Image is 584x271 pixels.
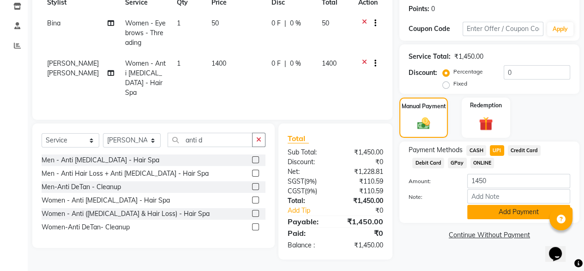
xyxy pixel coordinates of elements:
span: 0 % [290,59,301,68]
div: Women - Anti [MEDICAL_DATA] - Hair Spa [42,196,170,205]
span: 50 [321,19,329,27]
div: Points: [409,4,429,14]
div: Men - Anti Hair Loss + Anti [MEDICAL_DATA] - Hair Spa [42,169,209,179]
img: _gift.svg [475,115,497,132]
input: Enter Offer / Coupon Code [463,22,543,36]
iframe: chat widget [545,234,575,262]
div: Men - Anti [MEDICAL_DATA] - Hair Spa [42,155,159,165]
span: Payment Methods [409,145,463,155]
span: 1 [177,19,181,27]
label: Fixed [453,80,467,88]
span: | [284,59,286,68]
span: 50 [211,19,219,27]
button: Add Payment [467,205,570,219]
div: Women-Anti DeTan- Cleanup [42,222,130,232]
div: ₹110.59 [335,177,390,186]
div: Net: [281,167,336,177]
span: SGST [288,177,304,185]
span: 1 [177,59,181,68]
span: 1400 [321,59,336,68]
div: ₹1,450.00 [335,196,390,206]
input: Add Note [467,189,570,203]
a: Add Tip [281,206,344,216]
span: 9% [306,178,315,185]
div: Women - Anti ([MEDICAL_DATA] & Hair Loss) - Hair Spa [42,209,210,219]
label: Manual Payment [402,102,446,111]
span: 0 F [271,59,281,68]
span: Bina [47,19,60,27]
span: CASH [466,145,486,156]
input: Search or Scan [168,133,253,147]
div: ₹1,450.00 [335,148,390,157]
div: ₹1,450.00 [335,240,390,250]
div: Discount: [409,68,437,78]
span: Total [288,134,309,143]
span: 0 % [290,18,301,28]
div: ₹0 [335,228,390,239]
div: ( ) [281,177,336,186]
input: Amount [467,174,570,188]
span: [PERSON_NAME] [PERSON_NAME] [47,59,99,77]
span: | [284,18,286,28]
div: ₹1,450.00 [335,216,390,227]
div: ₹1,450.00 [454,52,483,62]
span: Debit Card [412,158,444,168]
label: Redemption [470,101,502,110]
span: Women - Eyebrows - Threading [125,19,166,47]
span: 0 F [271,18,281,28]
span: ONLINE [470,158,494,168]
span: UPI [490,145,504,156]
div: Sub Total: [281,148,336,157]
div: ₹0 [335,157,390,167]
div: Service Total: [409,52,451,62]
div: ₹1,228.81 [335,167,390,177]
label: Amount: [402,177,460,185]
div: ( ) [281,186,336,196]
span: CGST [288,187,305,195]
div: Coupon Code [409,24,463,34]
div: Payable: [281,216,336,227]
div: ₹110.59 [335,186,390,196]
div: 0 [431,4,435,14]
div: Discount: [281,157,336,167]
span: 1400 [211,59,226,68]
div: Paid: [281,228,336,239]
div: Total: [281,196,336,206]
span: 9% [307,187,315,195]
label: Percentage [453,68,483,76]
span: Credit Card [508,145,541,156]
div: ₹0 [344,206,390,216]
div: Men-Anti DeTan - Cleanup [42,182,121,192]
img: _cash.svg [413,116,434,131]
label: Note: [402,193,460,201]
span: GPay [448,158,467,168]
button: Apply [547,22,573,36]
span: Women - Anti [MEDICAL_DATA] - Hair Spa [125,59,166,97]
a: Continue Without Payment [401,230,578,240]
div: Balance : [281,240,336,250]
